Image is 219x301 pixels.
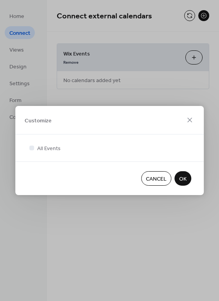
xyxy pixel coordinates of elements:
[141,171,171,186] button: Cancel
[174,171,191,186] button: OK
[146,175,167,183] span: Cancel
[25,116,52,125] span: Customize
[179,175,187,183] span: OK
[37,145,61,153] span: All Events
